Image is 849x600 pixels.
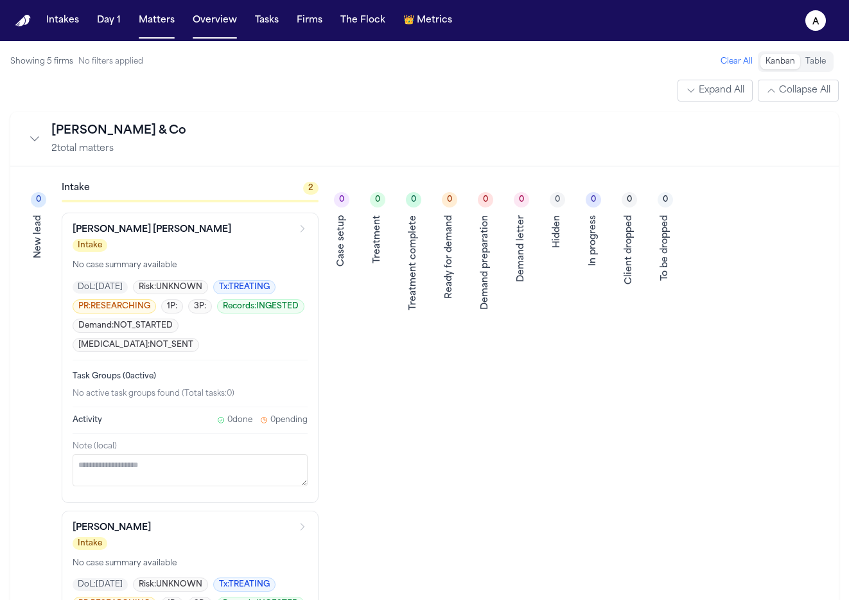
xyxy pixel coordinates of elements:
div: Treatment [371,215,384,263]
span: Activity [73,415,102,425]
span: [PERSON_NAME] & Co [51,122,186,140]
h3: Intake [62,182,90,195]
div: 0 [31,192,46,207]
button: Tasks [250,9,284,32]
span: DoL: [DATE] [73,578,128,591]
span: 1P: [161,299,183,313]
span: Showing 5 firms [10,57,73,67]
button: Collapse firm [26,130,44,148]
button: Clear All [721,57,753,67]
div: Demand letter [515,215,528,282]
div: Ready for demand [443,215,456,299]
a: Home [15,15,31,27]
span: DoL: [DATE] [73,281,128,294]
button: Table [800,54,831,69]
div: No active task groups found (Total tasks: 0 ) [73,389,308,399]
div: To be dropped [659,215,672,281]
div: 0 [478,192,493,207]
button: Expand All [678,80,753,101]
h3: [PERSON_NAME] [73,522,151,534]
img: Finch Logo [15,15,31,27]
span: Note (local) [73,441,308,452]
div: 0 [550,192,565,207]
div: Treatment complete [407,215,420,310]
p: No case summary available [73,260,308,272]
span: Demand: NOT_STARTED [73,319,179,333]
div: Demand preparation [479,215,492,310]
div: 0 [334,192,349,207]
button: Collapse All [758,80,839,101]
span: No filters applied [78,57,143,67]
span: 2 [303,182,319,195]
span: Intake [73,537,107,550]
div: 0 [586,192,601,207]
span: Intake [73,239,107,252]
div: New lead [32,215,45,258]
div: Client dropped [623,215,636,285]
span: Risk: UNKNOWN [133,578,208,592]
div: Case setup [335,215,348,267]
button: Firms [292,9,328,32]
span: [MEDICAL_DATA]: NOT_SENT [73,338,199,352]
span: Risk: UNKNOWN [133,280,208,294]
div: 0 [622,192,637,207]
button: The Flock [335,9,390,32]
p: No case summary available [73,558,308,570]
span: Task Groups ( 0 active) [73,373,156,380]
div: Hidden [551,215,564,248]
button: Overview [188,9,242,32]
div: 0 [658,192,673,207]
span: 3P: [188,299,212,313]
span: Records: INGESTED [217,299,304,313]
button: Matters [134,9,180,32]
span: PR: RESEARCHING [73,299,156,313]
span: 0 done [227,415,252,425]
div: 0 [442,192,457,207]
div: 0 [514,192,529,207]
button: crownMetrics [398,9,457,32]
div: Open matter: Elisa Jeanette McClendon [62,213,319,503]
textarea: Note (local) [73,454,308,486]
h3: [PERSON_NAME] [PERSON_NAME] [73,224,231,236]
div: In progress [587,215,600,266]
button: Intakes [41,9,84,32]
div: 0 [370,192,385,207]
span: 0 pending [270,415,308,425]
span: Tx: TREATING [213,280,276,294]
span: Tx: TREATING [213,578,276,592]
div: 0 [406,192,421,207]
span: 2 total matters [51,143,114,155]
button: Kanban [760,54,800,69]
button: Day 1 [92,9,126,32]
